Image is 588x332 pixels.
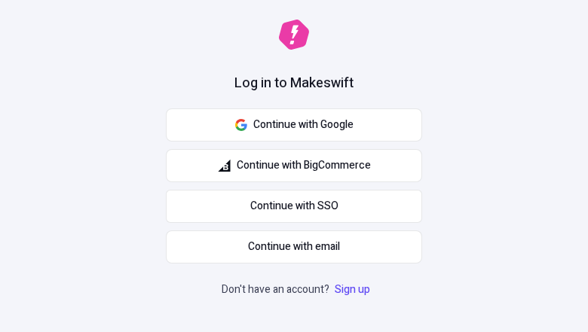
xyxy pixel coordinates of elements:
button: Continue with Google [166,108,422,142]
h1: Log in to Makeswift [234,74,354,93]
p: Don't have an account? [222,282,373,298]
button: Continue with BigCommerce [166,149,422,182]
span: Continue with Google [253,117,354,133]
span: Continue with email [248,239,340,255]
span: Continue with BigCommerce [237,157,371,174]
button: Continue with email [166,230,422,263]
a: Continue with SSO [166,190,422,223]
a: Sign up [332,282,373,297]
